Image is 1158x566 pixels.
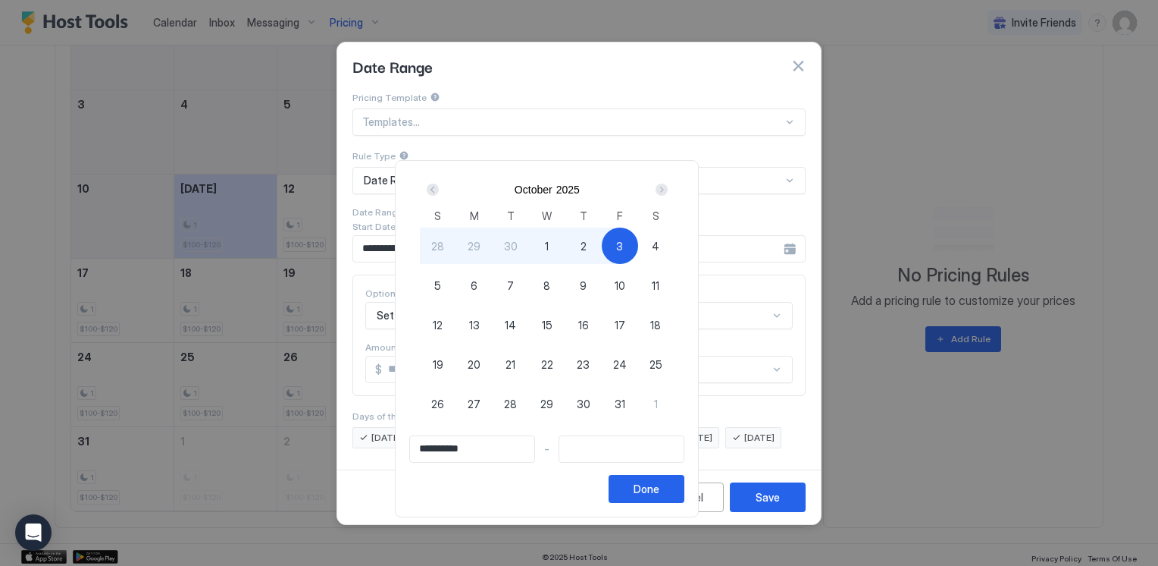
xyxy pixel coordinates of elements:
span: T [580,208,587,224]
div: Open Intercom Messenger [15,514,52,551]
button: 29 [456,228,493,264]
span: 2 [581,238,587,254]
span: 14 [505,317,516,333]
span: 19 [433,357,443,373]
button: 15 [529,307,565,343]
span: 1 [654,396,658,412]
button: 28 [493,385,529,422]
button: 23 [565,346,602,382]
button: 31 [602,385,638,422]
span: 28 [431,238,444,254]
span: 29 [540,396,553,412]
span: 24 [613,357,627,373]
span: S [434,208,441,224]
button: October [515,184,552,196]
span: 18 [650,317,661,333]
button: 25 [637,346,674,382]
span: 29 [468,238,480,254]
span: 8 [543,278,550,294]
button: 20 [456,346,493,382]
span: 9 [580,278,587,294]
button: Prev [424,181,444,199]
span: 17 [615,317,625,333]
span: 13 [469,317,480,333]
button: 6 [456,267,493,303]
button: 2 [565,228,602,264]
span: 20 [468,357,480,373]
span: M [470,208,479,224]
button: 18 [637,307,674,343]
span: 30 [577,396,590,412]
button: 2025 [556,184,580,196]
button: 3 [602,228,638,264]
button: 24 [602,346,638,382]
button: 17 [602,307,638,343]
button: 4 [637,228,674,264]
span: 15 [542,317,552,333]
span: 5 [434,278,441,294]
button: Done [609,475,684,503]
button: 22 [529,346,565,382]
span: 12 [433,317,443,333]
span: 6 [471,278,477,294]
span: 31 [615,396,625,412]
button: 5 [420,267,456,303]
span: 10 [615,278,625,294]
span: W [542,208,552,224]
button: 21 [493,346,529,382]
input: Input Field [410,436,534,462]
span: 26 [431,396,444,412]
span: 25 [649,357,662,373]
button: 1 [529,228,565,264]
div: Done [634,481,659,497]
span: 30 [504,238,518,254]
button: 28 [420,228,456,264]
button: 9 [565,267,602,303]
span: 22 [541,357,553,373]
span: 23 [577,357,590,373]
button: 30 [565,385,602,422]
button: 30 [493,228,529,264]
button: 27 [456,385,493,422]
span: 11 [652,278,659,294]
span: 3 [616,238,623,254]
span: T [507,208,515,224]
button: Next [650,181,671,199]
span: 28 [504,396,517,412]
button: 26 [420,385,456,422]
button: 8 [529,267,565,303]
span: F [617,208,623,224]
input: Input Field [559,436,684,462]
button: 16 [565,307,602,343]
button: 1 [637,385,674,422]
button: 19 [420,346,456,382]
span: 7 [507,278,514,294]
span: - [544,442,549,456]
button: 13 [456,307,493,343]
button: 11 [637,267,674,303]
span: 27 [468,396,480,412]
span: S [653,208,659,224]
span: 4 [652,238,659,254]
span: 16 [578,317,589,333]
button: 12 [420,307,456,343]
button: 14 [493,307,529,343]
span: 21 [505,357,515,373]
span: 1 [545,238,549,254]
button: 10 [602,267,638,303]
button: 7 [493,267,529,303]
button: 29 [529,385,565,422]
